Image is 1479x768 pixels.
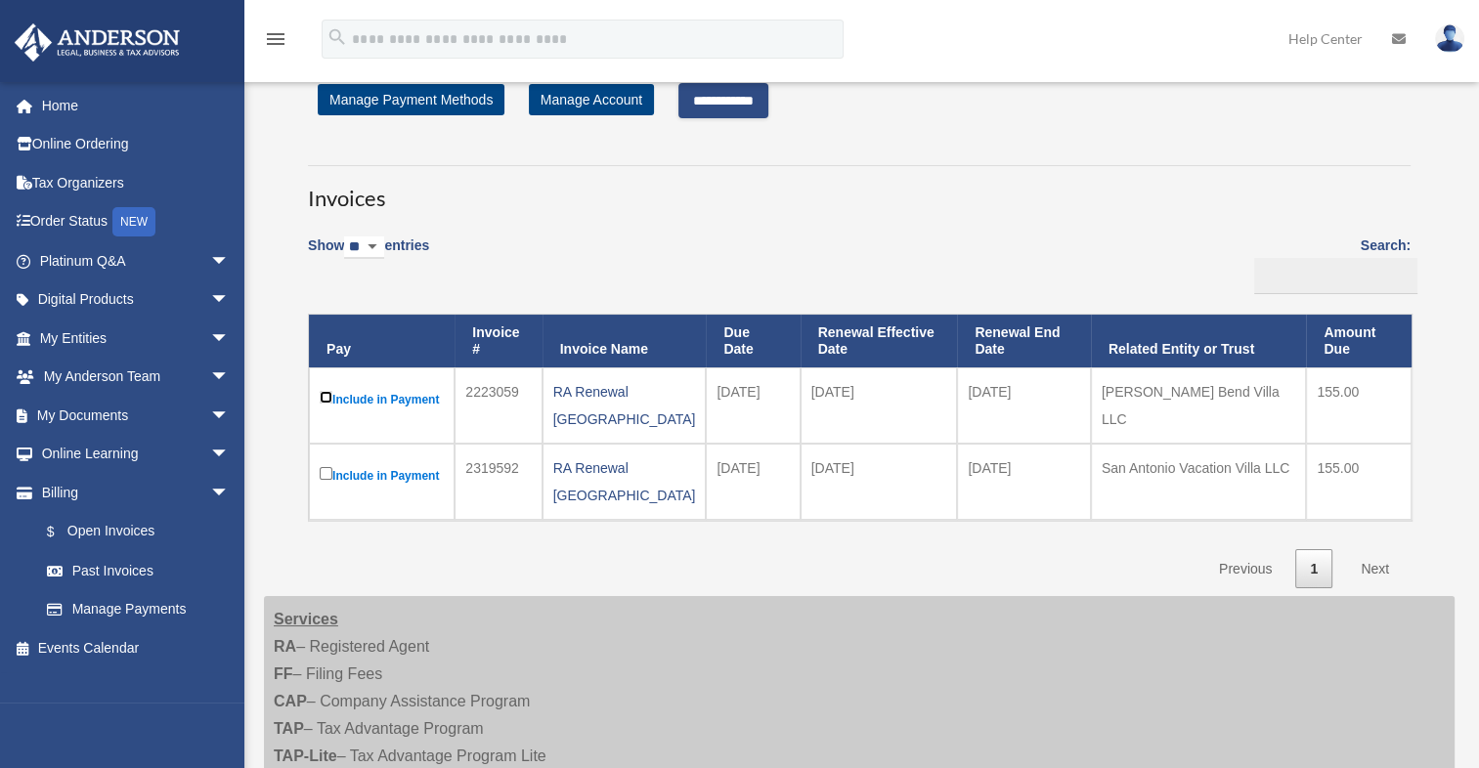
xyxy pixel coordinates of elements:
[455,315,542,367] th: Invoice #: activate to sort column ascending
[210,473,249,513] span: arrow_drop_down
[1306,315,1412,367] th: Amount Due: activate to sort column ascending
[14,628,259,667] a: Events Calendar
[274,638,296,655] strong: RA
[14,163,259,202] a: Tax Organizers
[14,241,259,280] a: Platinum Q&Aarrow_drop_down
[320,391,332,404] input: Include in Payment
[274,665,293,682] strong: FF
[553,378,696,433] div: RA Renewal [GEOGRAPHIC_DATA]
[274,611,338,627] strong: Services
[706,367,800,444] td: [DATE]
[1254,258,1417,295] input: Search:
[27,551,249,590] a: Past Invoices
[1346,549,1404,589] a: Next
[1306,444,1412,520] td: 155.00
[957,444,1091,520] td: [DATE]
[14,473,249,512] a: Billingarrow_drop_down
[801,315,958,367] th: Renewal Effective Date: activate to sort column ascending
[309,315,455,367] th: Pay: activate to sort column descending
[14,358,259,397] a: My Anderson Teamarrow_drop_down
[801,367,958,444] td: [DATE]
[706,315,800,367] th: Due Date: activate to sort column ascending
[14,435,259,474] a: Online Learningarrow_drop_down
[543,315,707,367] th: Invoice Name: activate to sort column ascending
[274,693,307,709] strong: CAP
[210,241,249,281] span: arrow_drop_down
[27,512,239,552] a: $Open Invoices
[14,202,259,242] a: Order StatusNEW
[1435,24,1464,53] img: User Pic
[308,165,1411,214] h3: Invoices
[801,444,958,520] td: [DATE]
[1306,367,1412,444] td: 155.00
[308,234,429,278] label: Show entries
[326,26,348,48] i: search
[210,280,249,320] span: arrow_drop_down
[455,367,542,444] td: 2223059
[210,358,249,398] span: arrow_drop_down
[957,315,1091,367] th: Renewal End Date: activate to sort column ascending
[9,23,186,62] img: Anderson Advisors Platinum Portal
[1091,315,1307,367] th: Related Entity or Trust: activate to sort column ascending
[274,747,337,764] strong: TAP-Lite
[112,207,155,236] div: NEW
[320,463,444,488] label: Include in Payment
[1091,444,1307,520] td: San Antonio Vacation Villa LLC
[1247,234,1411,294] label: Search:
[264,34,287,51] a: menu
[274,720,304,737] strong: TAP
[14,396,259,435] a: My Documentsarrow_drop_down
[14,86,259,125] a: Home
[320,387,444,411] label: Include in Payment
[27,590,249,629] a: Manage Payments
[210,396,249,436] span: arrow_drop_down
[1295,549,1332,589] a: 1
[264,27,287,51] i: menu
[14,280,259,320] a: Digital Productsarrow_drop_down
[210,319,249,359] span: arrow_drop_down
[529,84,654,115] a: Manage Account
[344,236,384,259] select: Showentries
[318,84,504,115] a: Manage Payment Methods
[553,454,696,509] div: RA Renewal [GEOGRAPHIC_DATA]
[455,444,542,520] td: 2319592
[58,520,67,544] span: $
[1091,367,1307,444] td: [PERSON_NAME] Bend Villa LLC
[210,435,249,475] span: arrow_drop_down
[1204,549,1286,589] a: Previous
[14,125,259,164] a: Online Ordering
[14,319,259,358] a: My Entitiesarrow_drop_down
[706,444,800,520] td: [DATE]
[957,367,1091,444] td: [DATE]
[320,467,332,480] input: Include in Payment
